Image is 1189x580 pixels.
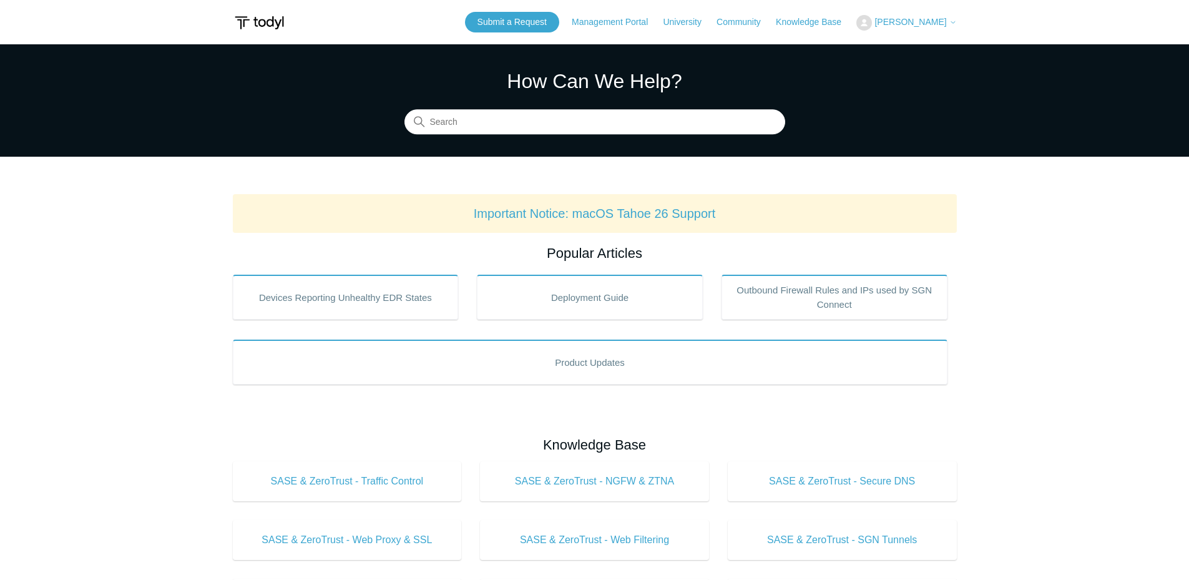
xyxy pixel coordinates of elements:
[404,110,785,135] input: Search
[404,66,785,96] h1: How Can We Help?
[499,533,690,548] span: SASE & ZeroTrust - Web Filtering
[233,275,459,320] a: Devices Reporting Unhealthy EDR States
[480,461,709,501] a: SASE & ZeroTrust - NGFW & ZTNA
[746,474,938,489] span: SASE & ZeroTrust - Secure DNS
[572,16,660,29] a: Management Portal
[717,16,773,29] a: Community
[233,243,957,263] h2: Popular Articles
[474,207,716,220] a: Important Notice: macOS Tahoe 26 Support
[233,520,462,560] a: SASE & ZeroTrust - Web Proxy & SSL
[233,435,957,455] h2: Knowledge Base
[465,12,559,32] a: Submit a Request
[663,16,713,29] a: University
[233,461,462,501] a: SASE & ZeroTrust - Traffic Control
[856,15,956,31] button: [PERSON_NAME]
[233,340,947,385] a: Product Updates
[499,474,690,489] span: SASE & ZeroTrust - NGFW & ZTNA
[233,11,286,34] img: Todyl Support Center Help Center home page
[480,520,709,560] a: SASE & ZeroTrust - Web Filtering
[728,461,957,501] a: SASE & ZeroTrust - Secure DNS
[776,16,854,29] a: Knowledge Base
[746,533,938,548] span: SASE & ZeroTrust - SGN Tunnels
[874,17,946,27] span: [PERSON_NAME]
[722,275,947,320] a: Outbound Firewall Rules and IPs used by SGN Connect
[477,275,703,320] a: Deployment Guide
[252,533,443,548] span: SASE & ZeroTrust - Web Proxy & SSL
[728,520,957,560] a: SASE & ZeroTrust - SGN Tunnels
[252,474,443,489] span: SASE & ZeroTrust - Traffic Control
